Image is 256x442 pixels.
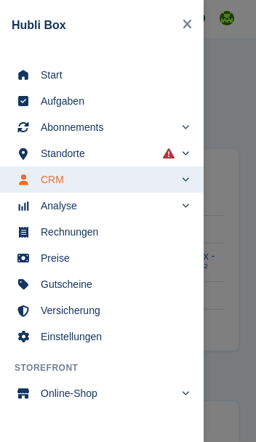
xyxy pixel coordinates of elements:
span: Rechnungen [41,222,182,242]
span: Abonnements [41,117,175,137]
div: Hubli Box [12,17,177,34]
span: Online-Shop [41,383,175,403]
button: Close navigation [177,12,198,39]
span: Storefront [15,361,204,374]
span: Gutscheine [41,274,182,294]
span: Einstellungen [41,326,182,347]
span: Versicherung [41,300,182,321]
i: Es sind Fehler bei der Synchronisierung von Smart-Einträgen aufgetreten [163,148,175,159]
span: Aufgaben [41,91,182,111]
span: Analyse [41,196,175,216]
span: Start [41,65,182,85]
span: Preise [41,248,182,268]
span: CRM [41,169,175,190]
span: Standorte [41,143,175,164]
